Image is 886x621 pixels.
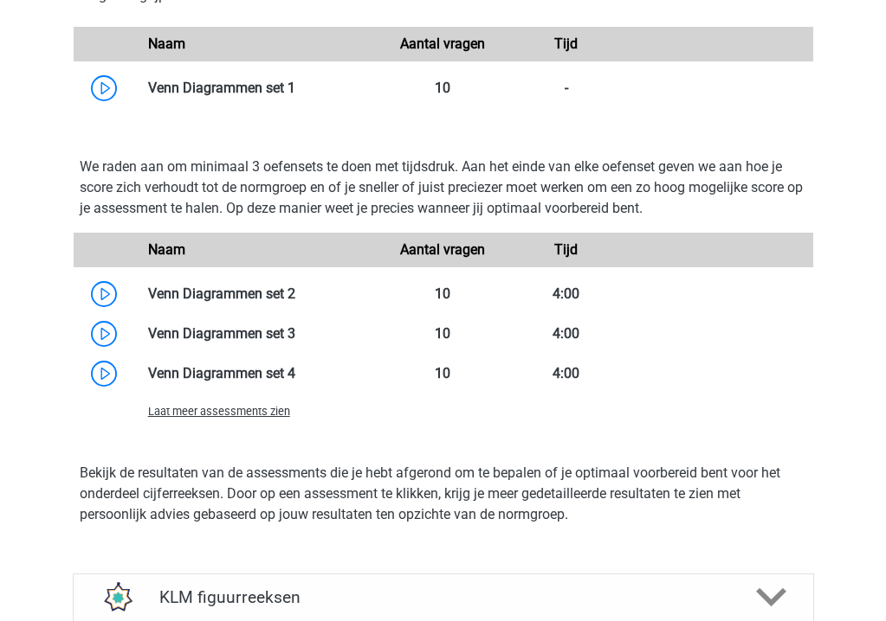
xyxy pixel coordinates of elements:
[135,284,382,304] div: Venn Diagrammen set 2
[135,240,382,260] div: Naam
[135,323,382,344] div: Venn Diagrammen set 3
[80,463,807,525] p: Bekijk de resultaten van de assessments die je hebt afgerond om te bepalen of je optimaal voorber...
[148,405,290,418] span: Laat meer assessments zien
[381,240,504,260] div: Aantal vragen
[135,78,382,99] div: Venn Diagrammen set 1
[135,363,382,384] div: Venn Diagrammen set 4
[94,575,139,620] img: figuurreeksen
[505,240,628,260] div: Tijd
[159,587,727,607] h4: KLM figuurreeksen
[80,157,807,219] p: We raden aan om minimaal 3 oefensets te doen met tijdsdruk. Aan het einde van elke oefenset geven...
[381,34,504,54] div: Aantal vragen
[135,34,382,54] div: Naam
[505,34,628,54] div: Tijd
